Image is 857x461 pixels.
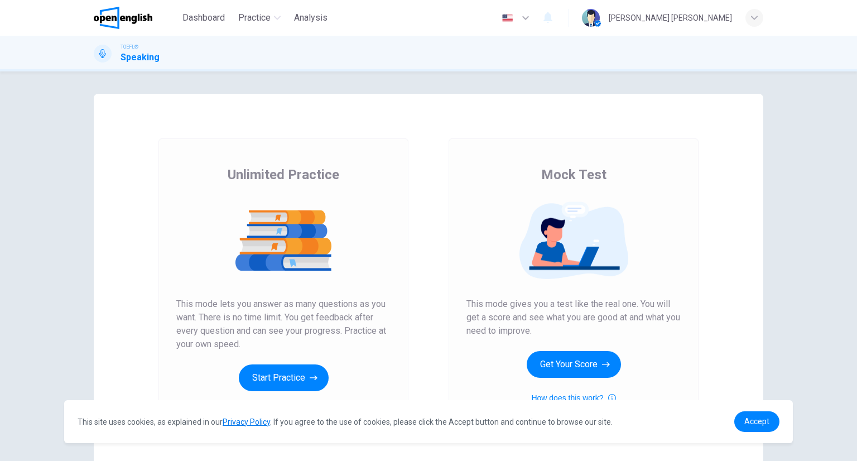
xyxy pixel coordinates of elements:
span: Mock Test [541,166,606,184]
button: Get Your Score [527,351,621,378]
img: OpenEnglish logo [94,7,152,29]
span: Analysis [294,11,328,25]
button: Start Practice [239,364,329,391]
a: dismiss cookie message [734,411,779,432]
img: en [500,14,514,22]
h1: Speaking [121,51,160,64]
span: Unlimited Practice [228,166,339,184]
span: This mode gives you a test like the real one. You will get a score and see what you are good at a... [466,297,681,338]
div: cookieconsent [64,400,793,443]
a: Privacy Policy [223,417,270,426]
button: Analysis [290,8,332,28]
button: Practice [234,8,285,28]
span: This mode lets you answer as many questions as you want. There is no time limit. You get feedback... [176,297,391,351]
span: This site uses cookies, as explained in our . If you agree to the use of cookies, please click th... [78,417,613,426]
button: How does this work? [531,391,615,405]
div: [PERSON_NAME] [PERSON_NAME] [609,11,732,25]
img: Profile picture [582,9,600,27]
span: TOEFL® [121,43,138,51]
button: Dashboard [178,8,229,28]
span: Practice [238,11,271,25]
a: OpenEnglish logo [94,7,178,29]
span: Accept [744,417,769,426]
span: Dashboard [182,11,225,25]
